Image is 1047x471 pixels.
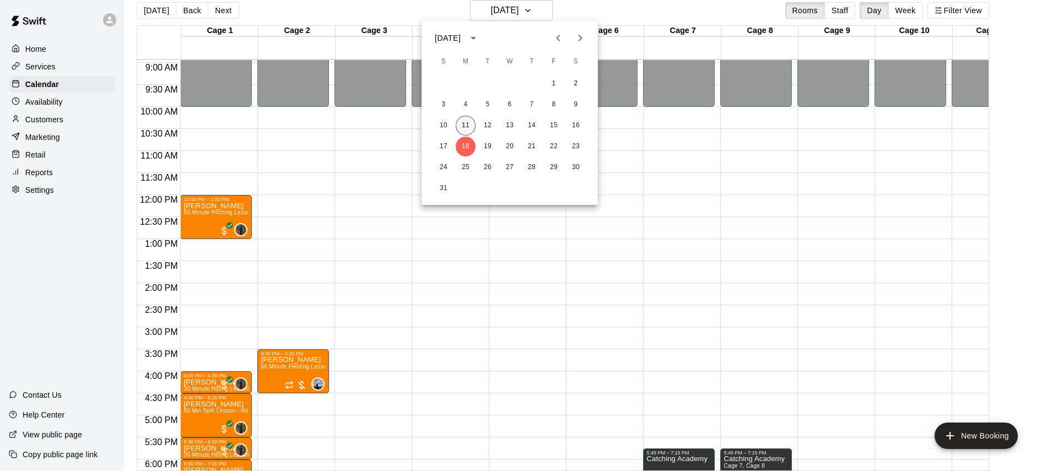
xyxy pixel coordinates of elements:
[464,29,483,47] button: calendar view is open, switch to year view
[434,178,454,198] button: 31
[456,51,476,73] span: Monday
[434,116,454,136] button: 10
[544,95,564,115] button: 8
[478,51,498,73] span: Tuesday
[478,158,498,177] button: 26
[434,95,454,115] button: 3
[522,158,542,177] button: 28
[566,158,586,177] button: 30
[544,158,564,177] button: 29
[478,116,498,136] button: 12
[522,95,542,115] button: 7
[522,116,542,136] button: 14
[500,95,520,115] button: 6
[456,95,476,115] button: 4
[478,137,498,156] button: 19
[544,137,564,156] button: 22
[500,137,520,156] button: 20
[434,137,454,156] button: 17
[566,137,586,156] button: 23
[478,95,498,115] button: 5
[456,158,476,177] button: 25
[500,51,520,73] span: Wednesday
[566,116,586,136] button: 16
[522,51,542,73] span: Thursday
[569,27,591,49] button: Next month
[544,51,564,73] span: Friday
[522,137,542,156] button: 21
[547,27,569,49] button: Previous month
[434,158,454,177] button: 24
[566,74,586,94] button: 2
[456,116,476,136] button: 11
[566,51,586,73] span: Saturday
[544,74,564,94] button: 1
[544,116,564,136] button: 15
[456,137,476,156] button: 18
[435,33,461,44] div: [DATE]
[566,95,586,115] button: 9
[434,51,454,73] span: Sunday
[500,116,520,136] button: 13
[500,158,520,177] button: 27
